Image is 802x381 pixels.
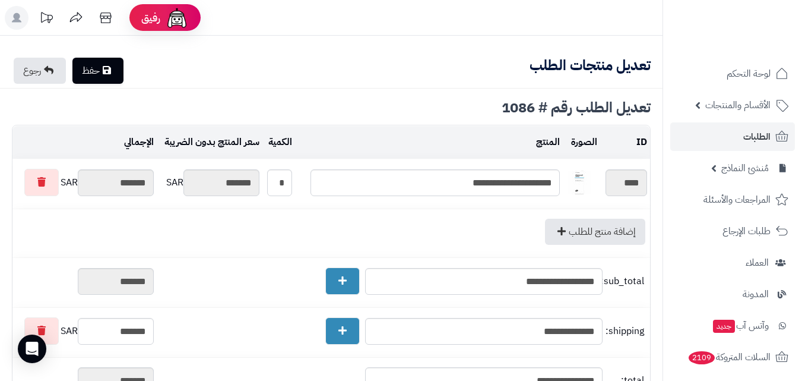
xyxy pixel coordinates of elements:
[670,122,795,151] a: الطلبات
[721,160,769,177] span: مُنشئ النماذج
[670,185,795,214] a: المراجعات والأسئلة
[14,58,66,84] a: رجوع
[703,191,771,208] span: المراجعات والأسئلة
[15,169,154,196] div: SAR
[545,219,645,245] a: إضافة منتج للطلب
[743,286,769,303] span: المدونة
[18,335,46,363] div: Open Intercom Messenger
[670,59,795,88] a: لوحة التحكم
[727,65,771,82] span: لوحة التحكم
[262,126,295,159] td: الكمية
[15,317,154,345] div: SAR
[12,100,651,115] div: تعديل الطلب رقم # 1086
[606,275,644,288] span: sub_total:
[72,58,123,84] a: حفظ
[141,11,160,25] span: رفيق
[746,254,769,271] span: العملاء
[606,325,644,338] span: shipping:
[670,343,795,371] a: السلات المتروكة2109
[600,126,650,159] td: ID
[563,126,600,159] td: الصورة
[165,6,189,30] img: ai-face.png
[31,6,61,33] a: تحديثات المنصة
[670,280,795,308] a: المدونة
[670,217,795,245] a: طلبات الإرجاع
[670,311,795,340] a: وآتس آبجديد
[721,32,791,57] img: logo-2.png
[689,351,715,364] span: 2109
[743,128,771,145] span: الطلبات
[568,171,591,194] img: 53074ad9b340fdafa7afa10ed94583bc4809-40x40.jpg
[160,169,259,196] div: SAR
[705,97,771,114] span: الأقسام والمنتجات
[157,126,262,159] td: سعر المنتج بدون الضريبة
[713,320,735,333] span: جديد
[12,126,157,159] td: الإجمالي
[530,55,651,76] b: تعديل منتجات الطلب
[670,248,795,277] a: العملاء
[295,126,563,159] td: المنتج
[722,223,771,240] span: طلبات الإرجاع
[712,317,769,334] span: وآتس آب
[687,349,771,366] span: السلات المتروكة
